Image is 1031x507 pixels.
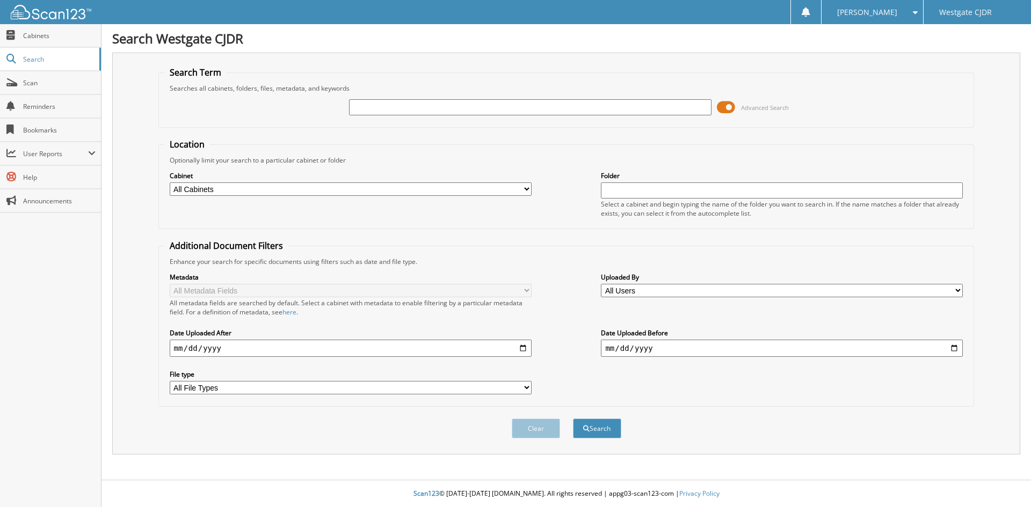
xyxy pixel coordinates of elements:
input: end [601,340,963,357]
label: Date Uploaded Before [601,328,963,337]
label: Cabinet [170,171,532,180]
legend: Location [164,138,210,150]
span: Help [23,173,96,182]
img: scan123-logo-white.svg [11,5,91,19]
label: Date Uploaded After [170,328,532,337]
a: Privacy Policy [679,489,720,498]
legend: Additional Document Filters [164,240,288,252]
label: Folder [601,171,963,180]
button: Clear [512,418,560,438]
span: Cabinets [23,31,96,40]
label: File type [170,370,532,379]
span: Search [23,55,94,64]
div: Searches all cabinets, folders, files, metadata, and keywords [164,84,969,93]
legend: Search Term [164,67,227,78]
span: Scan123 [413,489,439,498]
a: here [282,307,296,317]
span: [PERSON_NAME] [837,9,897,16]
label: Uploaded By [601,273,963,282]
h1: Search Westgate CJDR [112,30,1020,47]
label: Metadata [170,273,532,282]
div: © [DATE]-[DATE] [DOMAIN_NAME]. All rights reserved | appg03-scan123-com | [101,481,1031,507]
div: Select a cabinet and begin typing the name of the folder you want to search in. If the name match... [601,200,963,218]
span: Advanced Search [741,104,789,112]
input: start [170,340,532,357]
div: Optionally limit your search to a particular cabinet or folder [164,156,969,165]
span: Announcements [23,196,96,205]
span: Reminders [23,102,96,111]
span: Bookmarks [23,126,96,135]
button: Search [573,418,621,438]
span: Scan [23,78,96,87]
div: Enhance your search for specific documents using filters such as date and file type. [164,257,969,266]
span: Westgate CJDR [939,9,992,16]
div: All metadata fields are searched by default. Select a cabinet with metadata to enable filtering b... [170,298,532,317]
span: User Reports [23,149,88,158]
